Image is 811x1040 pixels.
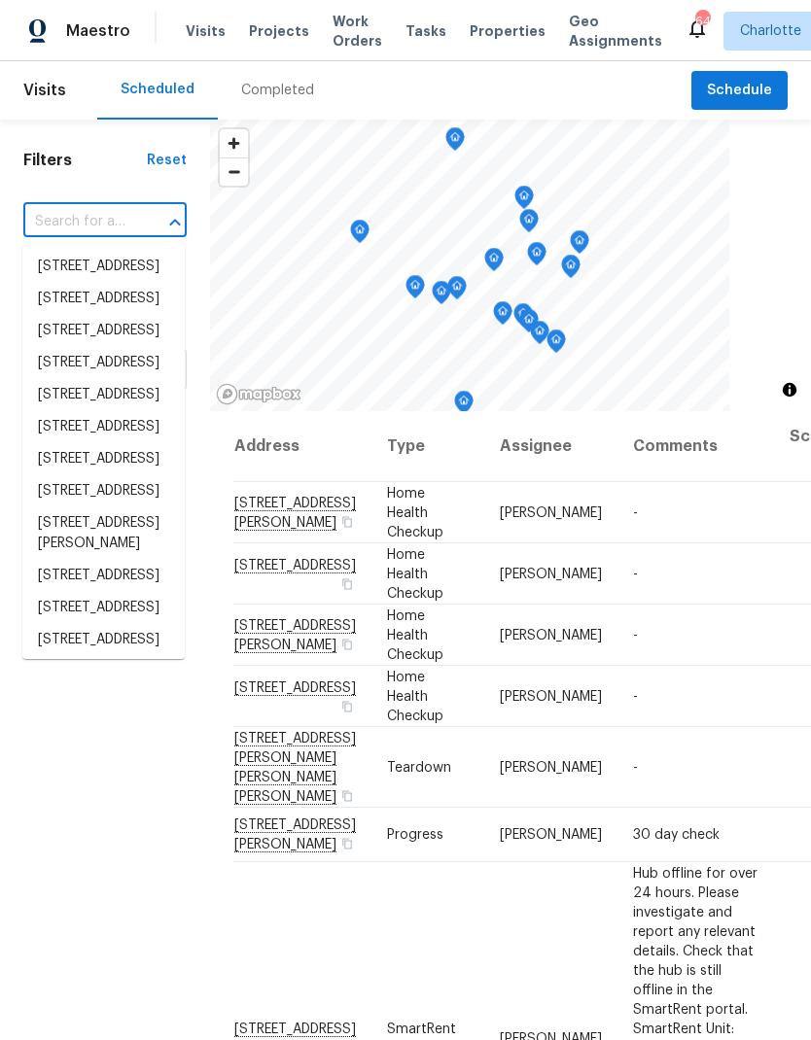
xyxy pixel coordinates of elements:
div: Map marker [527,242,547,272]
span: 30 day check [633,828,720,842]
th: Type [371,411,484,482]
li: [STREET_ADDRESS] [22,347,185,379]
span: [PERSON_NAME] [500,628,602,641]
button: Copy Address [338,574,356,592]
button: Toggle attribution [778,378,801,401]
span: Tasks [405,24,446,38]
button: Zoom in [220,129,248,157]
th: Address [233,411,371,482]
button: Copy Address [338,512,356,530]
li: [STREET_ADDRESS] [22,443,185,475]
span: Charlotte [740,21,801,41]
button: Copy Address [338,697,356,714]
span: [PERSON_NAME] [500,828,602,842]
span: Visits [23,69,66,112]
li: [STREET_ADDRESS] [22,283,185,315]
li: [STREET_ADDRESS] [22,624,185,656]
div: Map marker [513,303,533,333]
span: Visits [186,21,226,41]
div: 64 [695,12,709,31]
div: Completed [241,81,314,100]
div: Scheduled [121,80,194,99]
div: Map marker [447,276,467,306]
span: - [633,567,638,580]
span: - [633,760,638,774]
input: Search for an address... [23,207,132,237]
span: Home Health Checkup [387,486,443,538]
span: Home Health Checkup [387,670,443,722]
li: [STREET_ADDRESS] [22,475,185,507]
li: [STREET_ADDRESS] [22,592,185,624]
li: [STREET_ADDRESS] [22,411,185,443]
button: Schedule [691,71,788,111]
span: Properties [470,21,546,41]
button: Close [161,209,189,236]
span: - [633,505,638,519]
a: Mapbox homepage [216,383,301,405]
button: Zoom out [220,157,248,186]
span: Toggle attribution [784,379,795,400]
span: [PERSON_NAME] [500,760,602,774]
div: Map marker [493,301,512,331]
h1: Filters [23,151,147,170]
span: Projects [249,21,309,41]
div: Map marker [350,220,370,250]
div: Map marker [519,209,539,239]
span: Progress [387,828,443,842]
span: Geo Assignments [569,12,662,51]
button: Copy Address [338,835,356,852]
div: Map marker [454,391,474,421]
span: [PERSON_NAME] [500,567,602,580]
span: Work Orders [333,12,382,51]
span: Home Health Checkup [387,547,443,600]
div: Map marker [570,230,589,260]
div: Map marker [445,127,465,157]
div: Map marker [530,321,549,351]
span: Home Health Checkup [387,608,443,661]
li: [STREET_ADDRESS] [22,379,185,411]
div: Map marker [432,281,451,311]
span: - [633,689,638,703]
span: Maestro [66,21,130,41]
li: [STREET_ADDRESS] [22,656,185,688]
span: [PERSON_NAME] [500,689,602,703]
div: Map marker [547,329,566,360]
span: [PERSON_NAME] [500,505,602,519]
canvas: Map [210,120,729,411]
li: [STREET_ADDRESS] [22,560,185,592]
span: Teardown [387,760,451,774]
span: - [633,628,638,641]
div: Map marker [484,248,504,278]
button: Copy Address [338,786,356,804]
div: Map marker [514,186,534,216]
div: Map marker [405,275,425,305]
button: Copy Address [338,635,356,652]
li: [STREET_ADDRESS][PERSON_NAME] [22,507,185,560]
th: Comments [617,411,774,482]
span: Zoom out [220,158,248,186]
th: Assignee [484,411,617,482]
div: Reset [147,151,187,170]
li: [STREET_ADDRESS] [22,315,185,347]
div: Map marker [519,309,539,339]
span: Schedule [707,79,772,103]
div: Map marker [561,255,581,285]
li: [STREET_ADDRESS] [22,251,185,283]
